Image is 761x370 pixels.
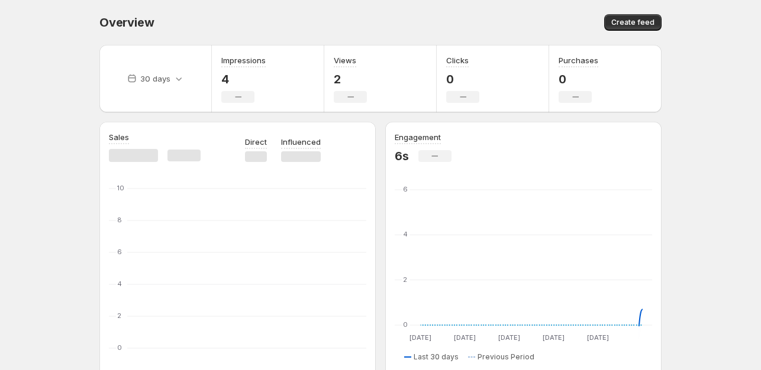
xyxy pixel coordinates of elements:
p: 0 [559,72,598,86]
button: Create feed [604,14,662,31]
text: 4 [117,280,122,288]
text: 4 [403,230,408,238]
p: 2 [334,72,367,86]
text: [DATE] [543,333,565,342]
text: [DATE] [454,333,476,342]
text: 8 [117,216,122,224]
h3: Purchases [559,54,598,66]
h3: Views [334,54,356,66]
p: Influenced [281,136,321,148]
h3: Clicks [446,54,469,66]
span: Overview [99,15,154,30]
h3: Engagement [395,131,441,143]
p: 0 [446,72,479,86]
text: 0 [403,320,408,329]
h3: Sales [109,131,129,143]
h3: Impressions [221,54,266,66]
text: 2 [403,275,407,284]
text: 2 [117,311,121,320]
text: 6 [403,185,408,193]
p: Direct [245,136,267,148]
p: 30 days [140,73,170,85]
span: Last 30 days [414,352,459,362]
span: Create feed [611,18,654,27]
p: 6s [395,149,409,163]
text: 0 [117,343,122,352]
text: [DATE] [587,333,609,342]
p: 4 [221,72,266,86]
text: [DATE] [498,333,520,342]
text: 6 [117,248,122,256]
text: 10 [117,184,124,192]
text: [DATE] [409,333,431,342]
span: Previous Period [478,352,534,362]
